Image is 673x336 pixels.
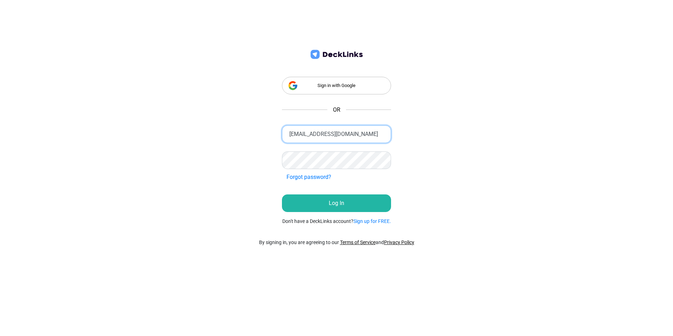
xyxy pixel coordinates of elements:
[282,218,391,225] small: Don't have a DeckLinks account?
[282,170,336,184] button: Forgot password?
[309,49,364,60] img: deck-links-logo.c572c7424dfa0d40c150da8c35de9cd0.svg
[282,125,391,143] input: Enter your email
[259,239,414,246] p: By signing in, you are agreeing to our and
[282,194,391,212] button: Log In
[384,239,414,245] a: Privacy Policy
[340,239,376,245] a: Terms of Service
[353,218,391,224] a: Sign up for FREE.
[282,77,391,94] div: Sign in with Google
[333,106,340,114] span: OR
